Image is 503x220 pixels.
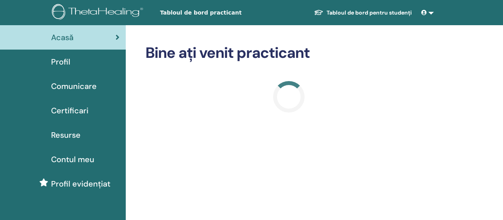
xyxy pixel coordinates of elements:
[145,44,432,62] h2: Bine ați venit practicant
[308,6,418,20] a: Tabloul de bord pentru studenți
[314,9,323,16] img: graduation-cap-white.svg
[160,9,278,17] span: Tabloul de bord practicant
[51,80,97,92] span: Comunicare
[52,4,146,22] img: logo.png
[51,178,110,190] span: Profil evidențiat
[51,31,73,43] span: Acasă
[51,105,88,116] span: Certificari
[51,56,70,68] span: Profil
[51,153,94,165] span: Contul meu
[51,129,81,141] span: Resurse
